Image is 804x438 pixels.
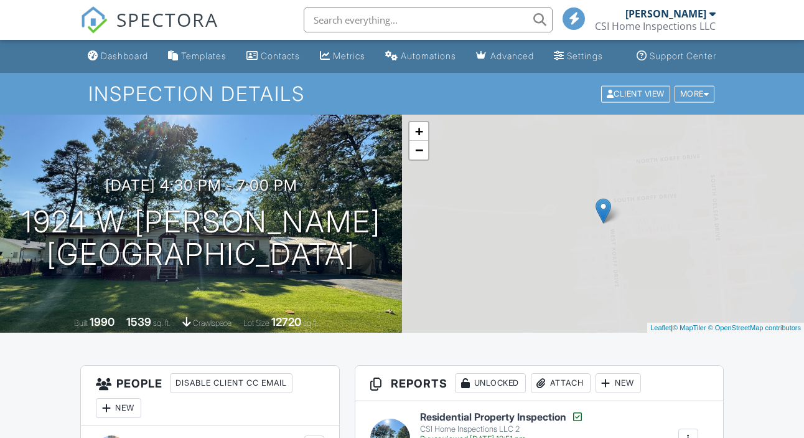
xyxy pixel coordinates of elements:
div: [PERSON_NAME] [625,7,706,20]
div: 1990 [90,315,115,328]
a: Zoom out [409,141,428,159]
a: Contacts [241,45,305,68]
a: Settings [549,45,608,68]
div: | [647,323,804,333]
img: The Best Home Inspection Software - Spectora [80,6,108,34]
h1: 1924 W [PERSON_NAME] [GEOGRAPHIC_DATA] [21,206,381,272]
span: crawlspace [193,318,231,328]
span: Built [74,318,88,328]
span: sq.ft. [303,318,319,328]
div: More [675,85,715,102]
a: Metrics [315,45,370,68]
div: CSI Home Inspections LLC [595,20,716,32]
h1: Inspection Details [88,83,716,105]
h3: Reports [355,366,723,401]
h6: Residential Property Inspection [420,411,584,423]
a: Support Center [632,45,721,68]
div: CSI Home Inspections LLC 2 [420,424,584,434]
div: Contacts [261,50,300,61]
a: Leaflet [650,324,671,331]
a: Dashboard [83,45,153,68]
span: sq. ft. [153,318,171,328]
div: New [596,373,641,393]
div: 1539 [126,315,151,328]
div: New [96,398,141,418]
div: Support Center [650,50,716,61]
h3: [DATE] 4:30 pm - 7:00 pm [105,177,297,194]
div: Client View [601,85,670,102]
span: SPECTORA [116,6,218,32]
a: Automations (Basic) [380,45,461,68]
div: Unlocked [455,373,526,393]
div: Advanced [490,50,534,61]
a: Client View [600,88,673,98]
div: Settings [567,50,603,61]
div: Templates [181,50,227,61]
div: Automations [401,50,456,61]
a: Advanced [471,45,539,68]
div: Attach [531,373,591,393]
div: 12720 [271,315,301,328]
a: Templates [163,45,231,68]
a: SPECTORA [80,17,218,43]
div: Disable Client CC Email [170,373,292,393]
a: Zoom in [409,122,428,141]
input: Search everything... [304,7,553,32]
span: Lot Size [243,318,269,328]
h3: People [81,366,339,426]
div: Metrics [333,50,365,61]
a: © MapTiler [673,324,706,331]
a: © OpenStreetMap contributors [708,324,801,331]
div: Dashboard [101,50,148,61]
